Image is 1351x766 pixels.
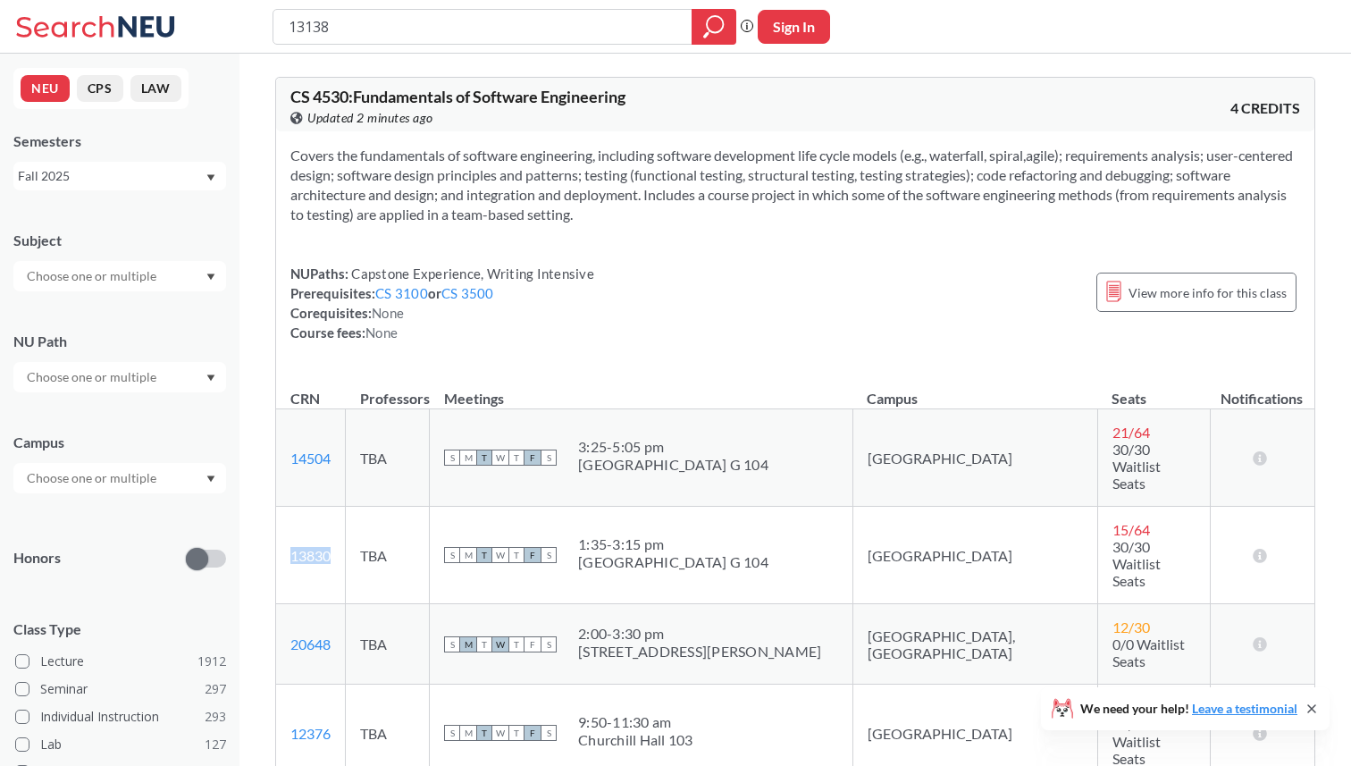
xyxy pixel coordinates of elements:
[205,679,226,699] span: 297
[852,604,1097,685] td: [GEOGRAPHIC_DATA], [GEOGRAPHIC_DATA]
[1210,371,1313,409] th: Notifications
[18,467,168,489] input: Choose one or multiple
[130,75,181,102] button: LAW
[290,636,331,652] a: 20648
[13,433,226,452] div: Campus
[290,87,625,106] span: CS 4530 : Fundamentals of Software Engineering
[346,409,430,507] td: TBA
[15,705,226,728] label: Individual Instruction
[444,725,460,741] span: S
[13,131,226,151] div: Semesters
[206,375,215,382] svg: Dropdown arrow
[375,285,428,301] a: CS 3100
[1112,424,1150,441] span: 21 / 64
[508,450,524,466] span: T
[348,265,594,282] span: Capstone Experience, Writing Intensive
[476,547,492,563] span: T
[206,274,215,281] svg: Dropdown arrow
[578,438,768,456] div: 3:25 - 5:05 pm
[578,456,768,474] div: [GEOGRAPHIC_DATA] G 104
[206,174,215,181] svg: Dropdown arrow
[346,507,430,604] td: TBA
[13,231,226,250] div: Subject
[508,725,524,741] span: T
[703,14,725,39] svg: magnifying glass
[492,725,508,741] span: W
[307,108,433,128] span: Updated 2 minutes ago
[444,636,460,652] span: S
[1129,282,1287,304] span: View more info for this class
[346,604,430,685] td: TBA
[15,650,226,673] label: Lecture
[508,636,524,652] span: T
[541,450,557,466] span: S
[205,735,226,754] span: 127
[578,553,768,571] div: [GEOGRAPHIC_DATA] G 104
[1112,619,1150,636] span: 12 / 30
[1230,98,1300,118] span: 4 CREDITS
[13,162,226,190] div: Fall 2025Dropdown arrow
[524,725,541,741] span: F
[290,389,320,408] div: CRN
[444,450,460,466] span: S
[444,547,460,563] span: S
[346,371,430,409] th: Professors
[524,636,541,652] span: F
[18,166,205,186] div: Fall 2025
[758,10,830,44] button: Sign In
[578,713,693,731] div: 9:50 - 11:30 am
[430,371,853,409] th: Meetings
[206,476,215,483] svg: Dropdown arrow
[1112,441,1161,492] span: 30/30 Waitlist Seats
[1080,703,1297,715] span: We need your help!
[1112,538,1161,589] span: 30/30 Waitlist Seats
[13,619,226,639] span: Class Type
[290,146,1300,224] section: Covers the fundamentals of software engineering, including software development life cycle models...
[476,450,492,466] span: T
[287,12,679,42] input: Class, professor, course number, "phrase"
[13,463,226,493] div: Dropdown arrow
[492,450,508,466] span: W
[205,707,226,727] span: 293
[492,547,508,563] span: W
[13,261,226,291] div: Dropdown arrow
[290,450,331,467] a: 14504
[508,547,524,563] span: T
[578,535,768,553] div: 1:35 - 3:15 pm
[460,636,476,652] span: M
[524,547,541,563] span: F
[13,362,226,392] div: Dropdown arrow
[18,265,168,287] input: Choose one or multiple
[541,547,557,563] span: S
[541,636,557,652] span: S
[18,366,168,388] input: Choose one or multiple
[441,285,494,301] a: CS 3500
[578,731,693,749] div: Churchill Hall 103
[852,371,1097,409] th: Campus
[197,652,226,671] span: 1912
[372,305,404,321] span: None
[852,507,1097,604] td: [GEOGRAPHIC_DATA]
[290,547,331,564] a: 13830
[13,548,61,568] p: Honors
[476,636,492,652] span: T
[1112,521,1150,538] span: 15 / 64
[13,332,226,351] div: NU Path
[365,324,398,341] span: None
[460,450,476,466] span: M
[290,264,594,342] div: NUPaths: Prerequisites: or Corequisites: Course fees:
[21,75,70,102] button: NEU
[1112,636,1185,669] span: 0/0 Waitlist Seats
[578,625,821,643] div: 2:00 - 3:30 pm
[692,9,736,45] div: magnifying glass
[852,409,1097,507] td: [GEOGRAPHIC_DATA]
[476,725,492,741] span: T
[492,636,508,652] span: W
[524,450,541,466] span: F
[15,733,226,756] label: Lab
[578,643,821,661] div: [STREET_ADDRESS][PERSON_NAME]
[1097,371,1210,409] th: Seats
[541,725,557,741] span: S
[460,547,476,563] span: M
[460,725,476,741] span: M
